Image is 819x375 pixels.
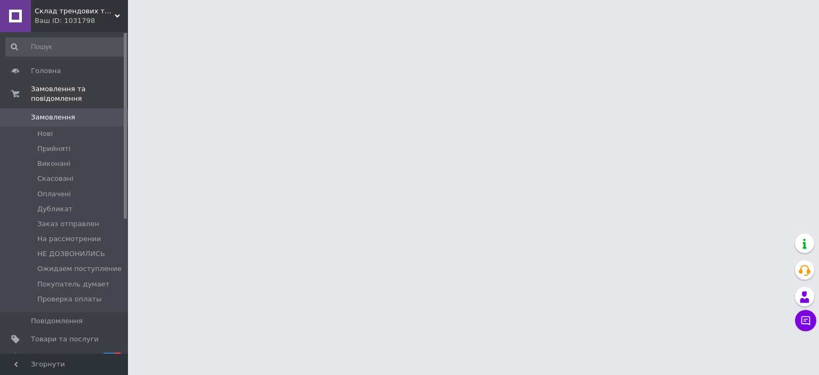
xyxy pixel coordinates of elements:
[37,249,105,259] span: НЕ ДОЗВОНИЛИСЬ
[37,174,74,183] span: Скасовані
[35,6,115,16] span: Склад трендових товарів "Ексклюзив"
[37,264,122,274] span: Ожидаем поступление
[37,219,99,229] span: Заказ отправлен
[31,113,75,122] span: Замовлення
[37,129,53,139] span: Нові
[37,280,109,289] span: Покупатель думает
[37,144,70,154] span: Прийняті
[795,310,816,331] button: Чат з покупцем
[37,234,101,244] span: На рассмотрении
[37,159,70,169] span: Виконані
[114,353,123,362] span: 1
[102,353,114,362] span: 51
[35,16,128,26] div: Ваш ID: 1031798
[31,334,99,344] span: Товари та послуги
[31,84,128,103] span: Замовлення та повідомлення
[37,204,73,214] span: Дубликат
[31,66,61,76] span: Головна
[31,316,83,326] span: Повідомлення
[37,189,71,199] span: Оплачені
[5,37,126,57] input: Пошук
[37,294,101,304] span: Проверка оплаты
[31,353,110,362] span: [DEMOGRAPHIC_DATA]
